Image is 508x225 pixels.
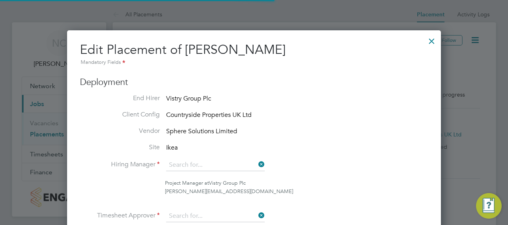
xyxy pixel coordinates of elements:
[166,95,211,103] span: Vistry Group Plc
[80,94,160,103] label: End Hirer
[80,77,428,88] h3: Deployment
[166,111,252,119] span: Countryside Properties UK Ltd
[80,111,160,119] label: Client Config
[166,127,237,135] span: Sphere Solutions Limited
[165,180,209,186] span: Project Manager at
[80,160,160,169] label: Hiring Manager
[476,193,502,219] button: Engage Resource Center
[166,210,265,222] input: Search for...
[165,187,428,196] div: [PERSON_NAME][EMAIL_ADDRESS][DOMAIN_NAME]
[80,211,160,220] label: Timesheet Approver
[80,143,160,152] label: Site
[166,144,178,152] span: Ikea
[166,159,265,171] input: Search for...
[80,127,160,135] label: Vendor
[80,58,428,67] div: Mandatory Fields
[209,180,246,186] span: Vistry Group Plc
[80,42,286,57] span: Edit Placement of [PERSON_NAME]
